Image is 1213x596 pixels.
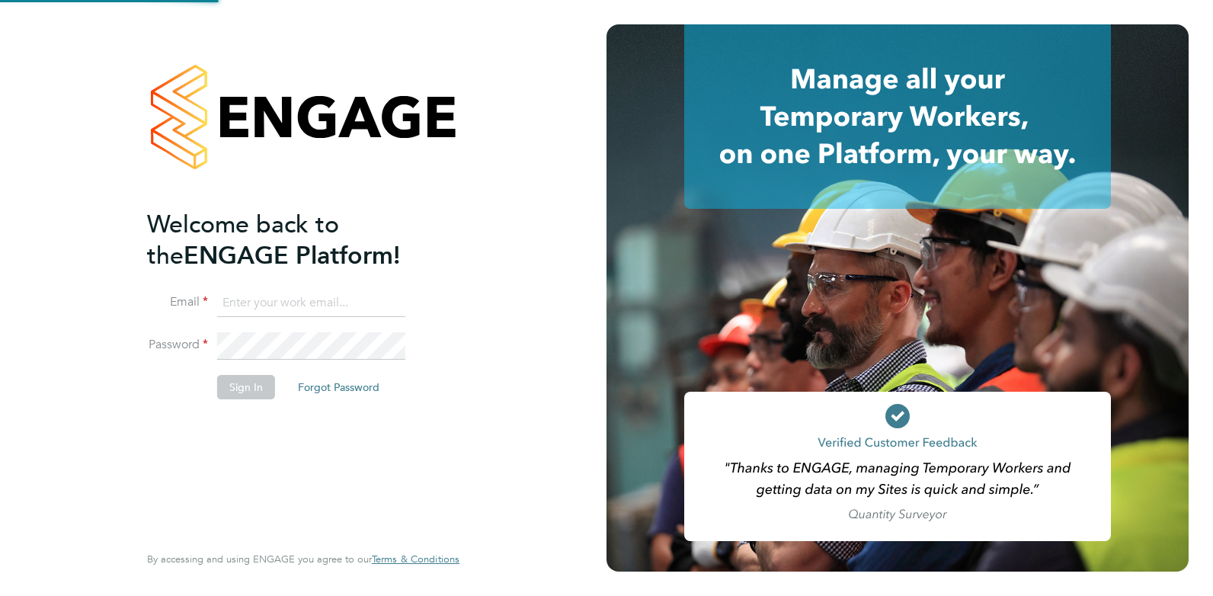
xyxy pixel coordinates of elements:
label: Password [147,337,208,353]
span: Terms & Conditions [372,553,459,566]
input: Enter your work email... [217,290,405,317]
span: By accessing and using ENGAGE you agree to our [147,553,459,566]
label: Email [147,294,208,310]
a: Terms & Conditions [372,553,459,566]
button: Forgot Password [286,375,392,399]
span: Welcome back to the [147,210,339,271]
button: Sign In [217,375,275,399]
h2: ENGAGE Platform! [147,209,444,271]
